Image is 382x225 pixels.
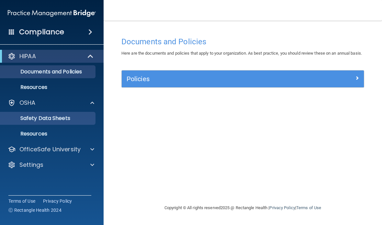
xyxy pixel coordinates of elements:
p: OSHA [19,99,36,107]
a: HIPAA [8,52,94,60]
h4: Compliance [19,27,64,37]
a: OfficeSafe University [8,145,94,153]
iframe: Drift Widget Chat Controller [270,179,374,205]
a: Policies [127,74,359,84]
p: OfficeSafe University [19,145,81,153]
a: Terms of Use [8,198,35,204]
p: HIPAA [19,52,36,60]
p: Settings [19,161,43,169]
div: Copyright © All rights reserved 2025 @ Rectangle Health | | [125,198,361,218]
a: Privacy Policy [43,198,72,204]
a: Settings [8,161,94,169]
a: OSHA [8,99,94,107]
h4: Documents and Policies [121,37,364,46]
span: Ⓒ Rectangle Health 2024 [8,207,62,213]
a: Terms of Use [296,205,321,210]
h5: Policies [127,75,298,82]
span: Here are the documents and policies that apply to your organization. As best practice, you should... [121,51,362,56]
p: Resources [4,131,93,137]
p: Resources [4,84,93,91]
img: PMB logo [8,7,96,20]
p: Safety Data Sheets [4,115,93,122]
p: Documents and Policies [4,69,93,75]
a: Privacy Policy [269,205,295,210]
